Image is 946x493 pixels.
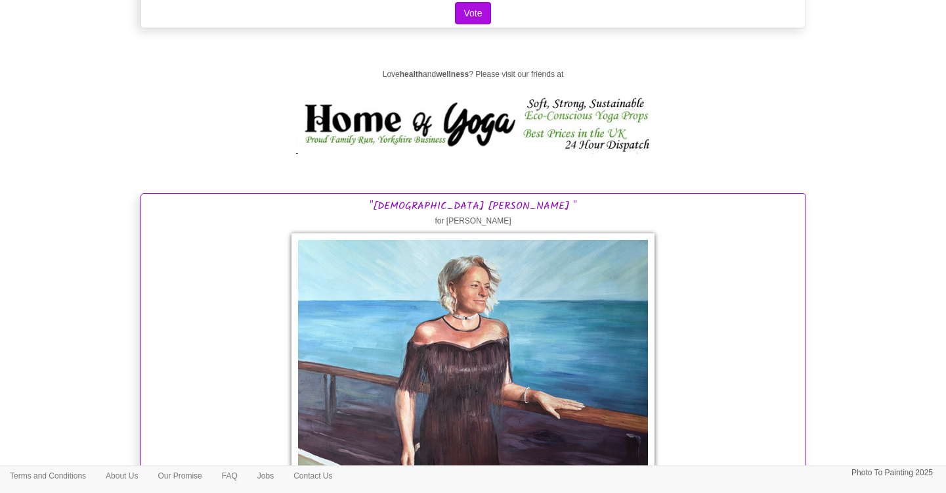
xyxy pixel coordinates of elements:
img: Home of Yoga [296,95,651,154]
p: Photo To Painting 2025 [851,466,933,480]
a: Contact Us [284,466,342,486]
a: FAQ [212,466,247,486]
strong: health [400,70,423,79]
p: Love and ? Please visit our friends at [147,68,800,82]
strong: wellness [436,70,469,79]
a: Jobs [247,466,284,486]
a: Our Promise [148,466,211,486]
h3: "[DEMOGRAPHIC_DATA] [PERSON_NAME] " [144,200,802,212]
a: About Us [96,466,148,486]
button: Vote [455,2,490,24]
